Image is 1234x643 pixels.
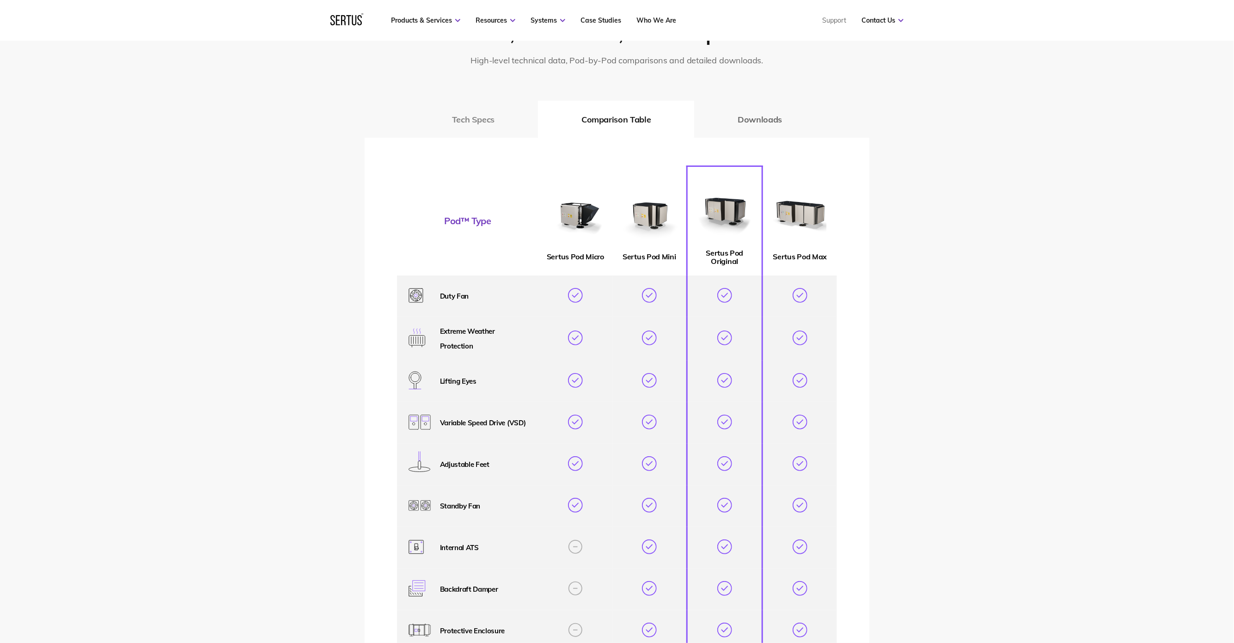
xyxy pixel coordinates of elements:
[765,178,835,247] img: Sertus Pod Max
[440,624,527,638] p: Protective Enclosure
[440,457,527,472] p: Adjustable Feet
[440,289,527,304] p: Duty Fan
[531,16,565,24] a: Systems
[541,249,610,264] p: Sertus Pod Micro
[636,16,676,24] a: Who We Are
[440,416,527,430] p: Variable Speed Drive (VSD)
[1069,537,1234,643] iframe: Chat Widget
[861,16,904,24] a: Contact Us
[440,374,527,389] p: Lifting Eyes
[309,55,926,66] p: High-level technical data, Pod-by-Pod comparisons and detailed downloads.
[694,101,825,138] button: Downloads
[822,16,846,24] a: Support
[440,324,527,354] p: Extreme Weather Protection
[580,16,621,24] a: Case Studies
[391,16,460,24] a: Products & Services
[765,249,835,264] p: Sertus Pod Max
[399,217,536,226] p: Pod™ Type
[476,16,515,24] a: Resources
[690,245,759,269] p: Sertus Pod Original
[440,499,527,514] p: Standby Fan
[440,540,527,555] p: Internal ATS
[690,174,759,243] img: Sertus Pod Original
[615,178,684,247] img: Sertus Pod Mini
[409,101,538,138] button: Tech Specs
[615,249,684,264] p: Sertus Pod Mini
[440,582,527,597] p: Backdraft Damper
[541,178,610,247] img: Sertus Pod Micro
